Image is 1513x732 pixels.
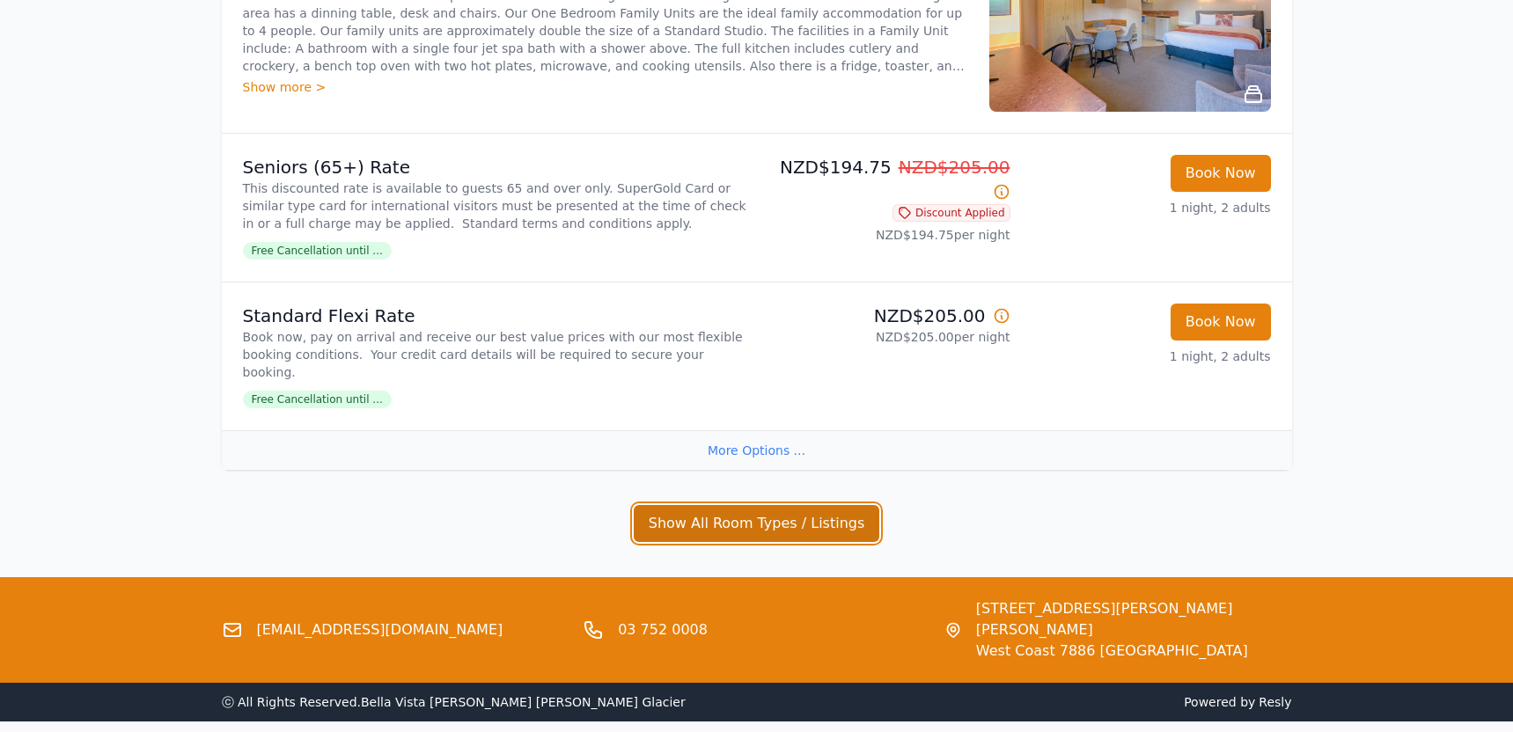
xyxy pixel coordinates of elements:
p: NZD$194.75 per night [764,226,1010,244]
button: Show All Room Types / Listings [634,505,880,542]
p: Seniors (65+) Rate [243,155,750,179]
span: Free Cancellation until ... [243,242,392,260]
span: [STREET_ADDRESS][PERSON_NAME] [PERSON_NAME] [976,598,1292,640]
p: NZD$205.00 per night [764,328,1010,346]
span: Discount Applied [892,204,1010,222]
p: This discounted rate is available to guests 65 and over only. SuperGold Card or similar type card... [243,179,750,232]
button: Book Now [1171,155,1271,192]
p: NZD$205.00 [764,304,1010,328]
p: 1 night, 2 adults [1025,348,1271,365]
div: More Options ... [222,430,1292,470]
span: Free Cancellation until ... [243,391,392,408]
span: Powered by [764,693,1292,711]
span: NZD$205.00 [899,157,1010,178]
a: 03 752 0008 [618,619,708,640]
p: NZD$194.75 [764,155,1010,204]
p: 1 night, 2 adults [1025,199,1271,216]
div: Show more > [243,78,968,96]
button: Book Now [1171,304,1271,340]
p: Standard Flexi Rate [243,304,750,328]
span: ⓒ All Rights Reserved. Bella Vista [PERSON_NAME] [PERSON_NAME] Glacier [222,695,686,709]
span: West Coast 7886 [GEOGRAPHIC_DATA] [976,640,1292,662]
a: [EMAIL_ADDRESS][DOMAIN_NAME] [257,619,503,640]
a: Resly [1259,695,1291,709]
p: Book now, pay on arrival and receive our best value prices with our most flexible booking conditi... [243,328,750,381]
